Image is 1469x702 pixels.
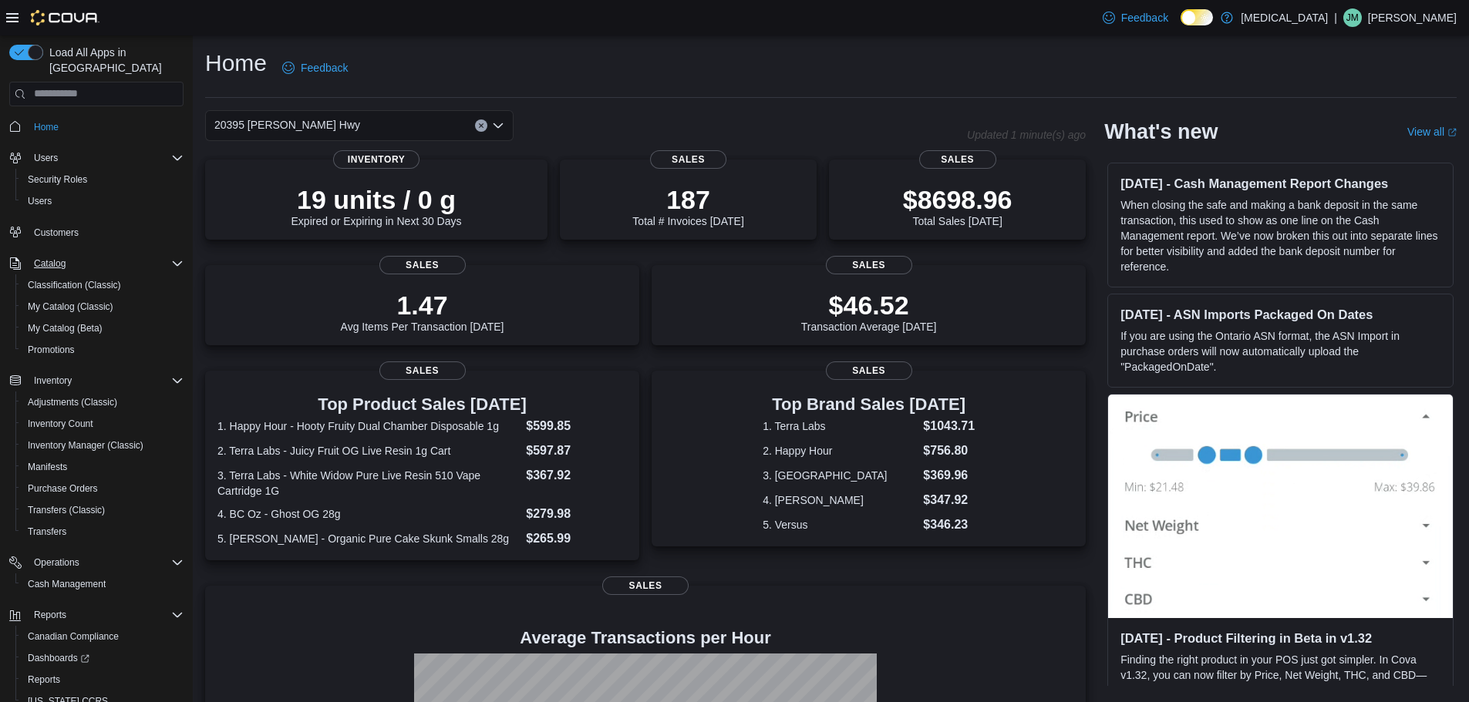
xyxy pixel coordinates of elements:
a: Reports [22,670,66,689]
dd: $756.80 [923,442,975,460]
button: Customers [3,221,190,244]
a: Classification (Classic) [22,276,127,294]
button: Open list of options [492,119,504,132]
span: Reports [34,609,66,621]
img: Cova [31,10,99,25]
span: Operations [34,556,79,569]
button: Classification (Classic) [15,274,190,296]
span: Home [28,117,184,136]
a: Security Roles [22,170,93,189]
a: Purchase Orders [22,479,104,498]
button: Inventory Manager (Classic) [15,435,190,456]
span: Dark Mode [1181,25,1181,26]
span: Catalog [28,254,184,273]
span: Dashboards [28,652,89,664]
span: Users [28,195,52,207]
span: Home [34,121,59,133]
span: Adjustments (Classic) [28,396,117,408]
p: Updated 1 minute(s) ago [967,129,1086,141]
span: Manifests [22,458,184,476]
span: My Catalog (Classic) [28,301,113,313]
button: Operations [28,553,86,572]
p: [PERSON_NAME] [1368,8,1457,27]
h3: Top Product Sales [DATE] [217,395,627,414]
p: When closing the safe and making a bank deposit in the same transaction, this used to show as one... [1120,197,1440,274]
span: Users [28,149,184,167]
a: Transfers [22,522,72,541]
div: Transaction Average [DATE] [801,290,937,333]
dd: $279.98 [526,505,627,523]
dt: 4. [PERSON_NAME] [763,492,917,508]
p: [MEDICAL_DATA] [1241,8,1328,27]
button: Cash Management [15,573,190,595]
a: My Catalog (Classic) [22,297,120,316]
div: Total Sales [DATE] [903,184,1012,227]
h3: [DATE] - Product Filtering in Beta in v1.32 [1120,630,1440,646]
div: Joel Moore [1343,8,1362,27]
button: Purchase Orders [15,478,190,499]
button: Manifests [15,456,190,478]
button: Inventory [3,370,190,391]
span: Cash Management [22,575,184,593]
span: Transfers [28,526,66,538]
h1: Home [205,48,267,79]
span: Purchase Orders [22,479,184,498]
button: Users [15,190,190,212]
span: Transfers (Classic) [22,501,184,519]
dd: $1043.71 [923,417,975,435]
span: Sales [379,361,466,380]
dd: $597.87 [526,442,627,460]
span: Transfers [22,522,184,541]
span: Users [34,152,58,164]
div: Avg Items Per Transaction [DATE] [341,290,504,333]
a: Customers [28,223,85,242]
span: Promotions [22,341,184,359]
span: Reports [28,606,184,624]
span: Feedback [301,60,348,76]
button: Reports [3,604,190,626]
a: Adjustments (Classic) [22,393,123,411]
span: Feedback [1121,10,1168,25]
button: Operations [3,552,190,573]
dd: $369.96 [923,466,975,485]
dt: 1. Terra Labs [763,418,917,434]
span: Classification (Classic) [22,276,184,294]
span: My Catalog (Classic) [22,297,184,316]
span: Sales [826,361,912,380]
div: Expired or Expiring in Next 30 Days [291,184,462,227]
a: Transfers (Classic) [22,501,111,519]
span: Customers [34,227,79,239]
button: Promotions [15,339,190,361]
a: View allExternal link [1407,126,1457,138]
button: Reports [15,669,190,690]
button: Catalog [28,254,72,273]
dt: 5. Versus [763,517,917,532]
span: Operations [28,553,184,572]
h4: Average Transactions per Hour [217,629,1073,647]
p: 187 [632,184,743,215]
span: My Catalog (Beta) [28,322,103,334]
dd: $347.92 [923,491,975,509]
span: 20395 [PERSON_NAME] Hwy [214,116,360,134]
button: Transfers [15,521,190,542]
span: Inventory [333,150,419,169]
button: My Catalog (Classic) [15,296,190,317]
span: Users [22,192,184,210]
button: Adjustments (Classic) [15,391,190,413]
a: Manifests [22,458,73,476]
span: Inventory [28,371,184,390]
p: $46.52 [801,290,937,321]
input: Dark Mode [1181,9,1213,25]
dt: 5. [PERSON_NAME] - Organic Pure Cake Skunk Smalls 28g [217,531,520,546]
span: Classification (Classic) [28,279,121,291]
p: | [1334,8,1337,27]
button: Canadian Compliance [15,626,190,647]
span: Dashboards [22,649,184,667]
button: Users [28,149,64,167]
dd: $599.85 [526,417,627,435]
a: Home [28,118,65,136]
span: Reports [28,673,60,686]
button: Home [3,116,190,138]
span: Security Roles [22,170,184,189]
a: Promotions [22,341,81,359]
